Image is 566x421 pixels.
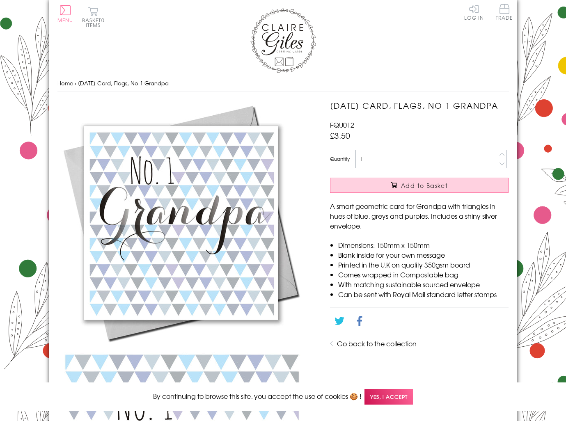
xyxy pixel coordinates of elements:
span: £3.50 [330,130,350,141]
li: Blank inside for your own message [338,250,509,260]
span: Menu [57,16,73,24]
button: Add to Basket [330,178,509,193]
span: [DATE] Card, Flags, No 1 Grandpa [78,79,169,87]
li: With matching sustainable sourced envelope [338,279,509,289]
span: Trade [496,4,513,20]
span: › [75,79,76,87]
button: Menu [57,5,73,23]
a: Trade [496,4,513,22]
nav: breadcrumbs [57,75,509,92]
span: FQU012 [330,120,354,130]
a: Home [57,79,73,87]
a: Log In [464,4,484,20]
li: Dimensions: 150mm x 150mm [338,240,509,250]
label: Quantity [330,155,350,162]
span: Yes, I accept [364,389,413,405]
span: 0 items [86,16,105,29]
img: Claire Giles Greetings Cards [250,8,316,73]
img: Father's Day Card, Flags, No 1 Grandpa [57,100,304,346]
h1: [DATE] Card, Flags, No 1 Grandpa [330,100,509,112]
li: Comes wrapped in Compostable bag [338,270,509,279]
p: A smart geometric card for Grandpa with triangles in hues of blue, greys and purples. Includes a ... [330,201,509,231]
li: Printed in the U.K on quality 350gsm board [338,260,509,270]
li: Can be sent with Royal Mail standard letter stamps [338,289,509,299]
button: Basket0 items [82,7,105,27]
span: Add to Basket [401,181,448,190]
a: Go back to the collection [337,339,417,348]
